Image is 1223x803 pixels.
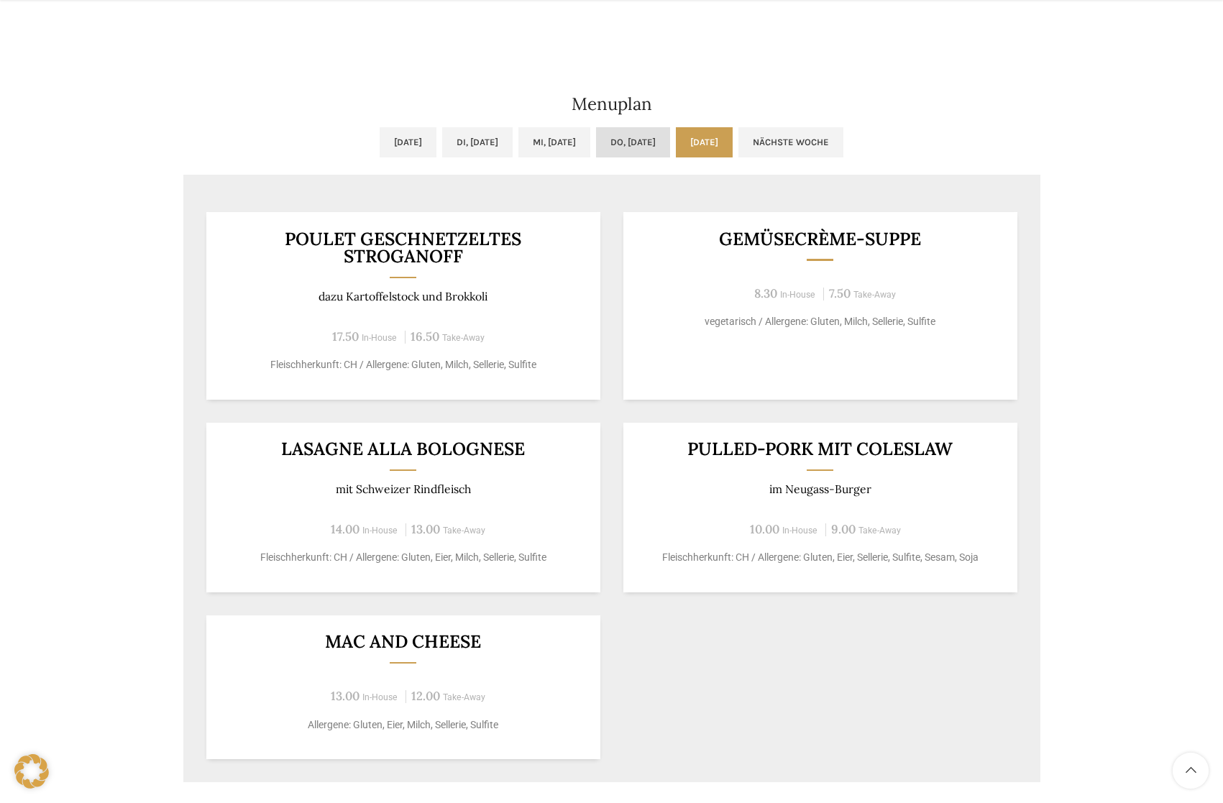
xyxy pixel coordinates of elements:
p: im Neugass-Burger [641,482,999,496]
span: In-House [362,692,398,702]
span: Take-Away [443,526,485,536]
h3: Gemüsecrème-Suppe [641,230,999,248]
span: 13.00 [411,521,440,537]
h3: Poulet Geschnetzeltes Stroganoff [224,230,582,265]
span: Take-Away [858,526,901,536]
span: 16.50 [411,329,439,344]
span: Take-Away [443,692,485,702]
span: 9.00 [831,521,856,537]
a: Do, [DATE] [596,127,670,157]
h3: Mac and Cheese [224,633,582,651]
p: Allergene: Gluten, Eier, Milch, Sellerie, Sulfite [224,717,582,733]
h3: Pulled-Pork mit Coleslaw [641,440,999,458]
h2: Menuplan [183,96,1040,113]
span: Take-Away [442,333,485,343]
span: 7.50 [829,285,851,301]
p: Fleischherkunft: CH / Allergene: Gluten, Eier, Milch, Sellerie, Sulfite [224,550,582,565]
a: Di, [DATE] [442,127,513,157]
span: In-House [362,333,397,343]
a: [DATE] [676,127,733,157]
span: 12.00 [411,688,440,704]
span: In-House [780,290,815,300]
span: In-House [362,526,398,536]
span: 8.30 [754,285,777,301]
a: [DATE] [380,127,436,157]
a: Mi, [DATE] [518,127,590,157]
p: dazu Kartoffelstock und Brokkoli [224,290,582,303]
p: Fleischherkunft: CH / Allergene: Gluten, Eier, Sellerie, Sulfite, Sesam, Soja [641,550,999,565]
p: vegetarisch / Allergene: Gluten, Milch, Sellerie, Sulfite [641,314,999,329]
span: 14.00 [331,521,359,537]
a: Nächste Woche [738,127,843,157]
a: Scroll to top button [1173,753,1209,789]
span: Take-Away [853,290,896,300]
span: 10.00 [750,521,779,537]
span: 13.00 [331,688,359,704]
span: 17.50 [332,329,359,344]
h3: LASAGNE ALLA BOLOGNESE [224,440,582,458]
p: mit Schweizer Rindfleisch [224,482,582,496]
p: Fleischherkunft: CH / Allergene: Gluten, Milch, Sellerie, Sulfite [224,357,582,372]
span: In-House [782,526,817,536]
